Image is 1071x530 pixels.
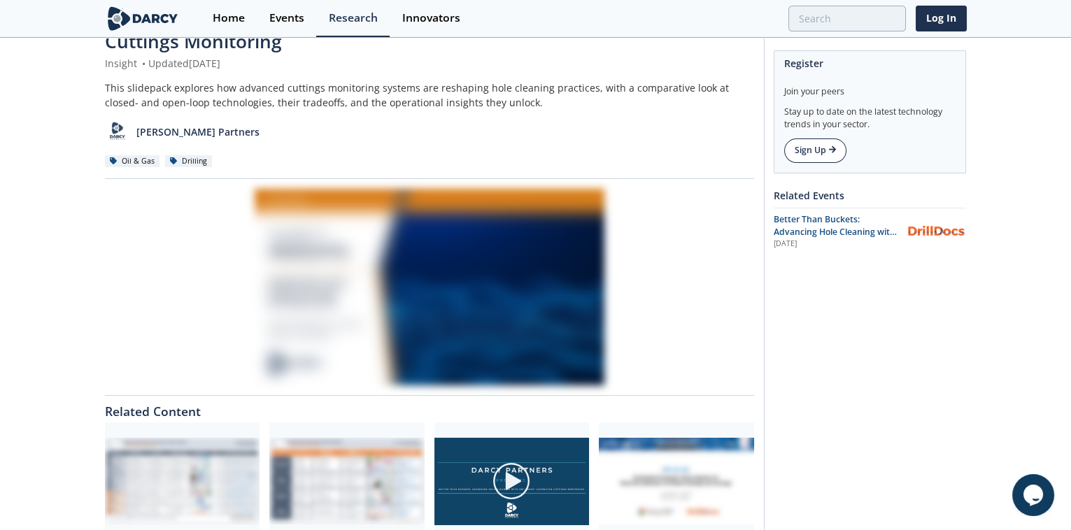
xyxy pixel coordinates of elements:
span: Better Than Buckets: Advancing Hole Cleaning with DrillDocs’ Automated Cuttings Monitoring [774,213,897,264]
span: • [140,57,148,70]
div: Register [784,51,956,76]
a: Better Than Buckets: Advancing Hole Cleaning with DrillDocs’ Automated Cuttings Monitoring [DATE]... [774,213,966,250]
iframe: chat widget [1012,474,1057,516]
div: Events [269,13,304,24]
a: Sign Up [784,138,846,162]
div: Drilling [165,155,213,168]
div: Insight Updated [DATE] [105,56,754,71]
div: Stay up to date on the latest technology trends in your sector. [784,98,956,131]
img: play-chapters-gray.svg [492,461,531,501]
p: [PERSON_NAME] Partners [136,124,260,139]
div: Join your peers [784,76,956,98]
input: Advanced Search [788,6,906,31]
img: Video Content [434,438,590,525]
div: This slidepack explores how advanced cuttings monitoring systems are reshaping hole cleaning prac... [105,80,754,110]
img: logo-wide.svg [105,6,181,31]
div: [DATE] [774,238,898,250]
div: Related Events [774,183,966,208]
div: Oil & Gas [105,155,160,168]
div: Research [329,13,378,24]
a: Log In [916,6,967,31]
img: DrillDocs [907,226,966,236]
div: Innovators [402,13,460,24]
div: Home [213,13,245,24]
div: Related Content [105,396,754,418]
